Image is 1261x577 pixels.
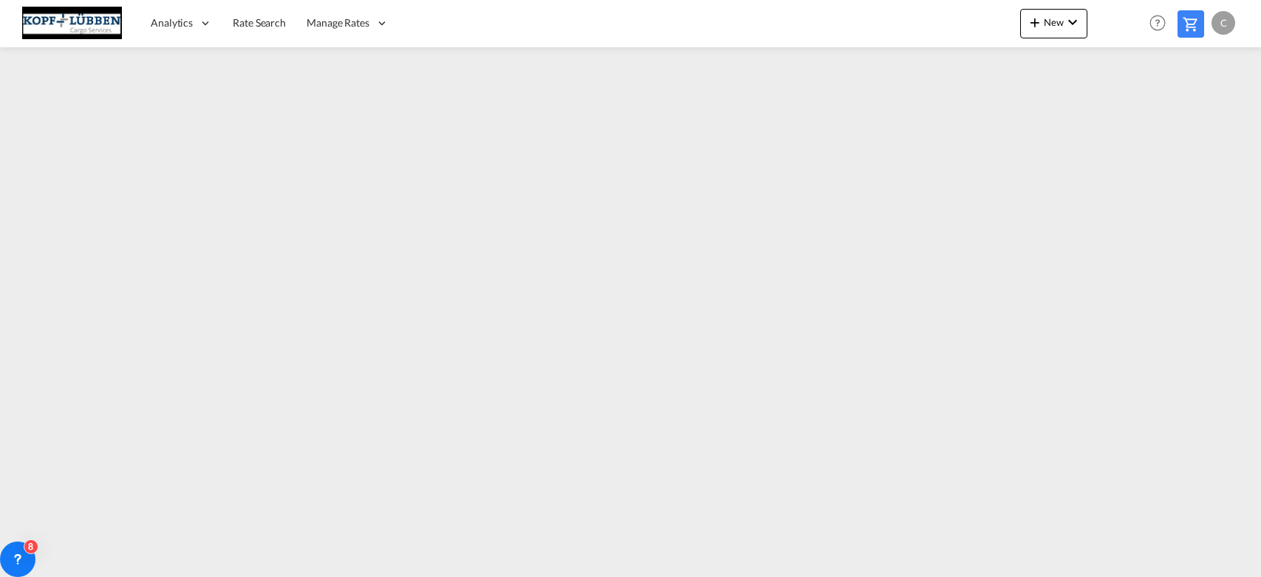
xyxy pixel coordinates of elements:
[1064,13,1081,31] md-icon: icon-chevron-down
[1212,11,1235,35] div: C
[307,16,369,30] span: Manage Rates
[151,16,193,30] span: Analytics
[233,16,286,29] span: Rate Search
[1020,9,1087,38] button: icon-plus 400-fgNewicon-chevron-down
[22,7,122,40] img: 25cf3bb0aafc11ee9c4fdbd399af7748.JPG
[1145,10,1170,35] span: Help
[1145,10,1178,37] div: Help
[1026,13,1044,31] md-icon: icon-plus 400-fg
[1026,16,1081,28] span: New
